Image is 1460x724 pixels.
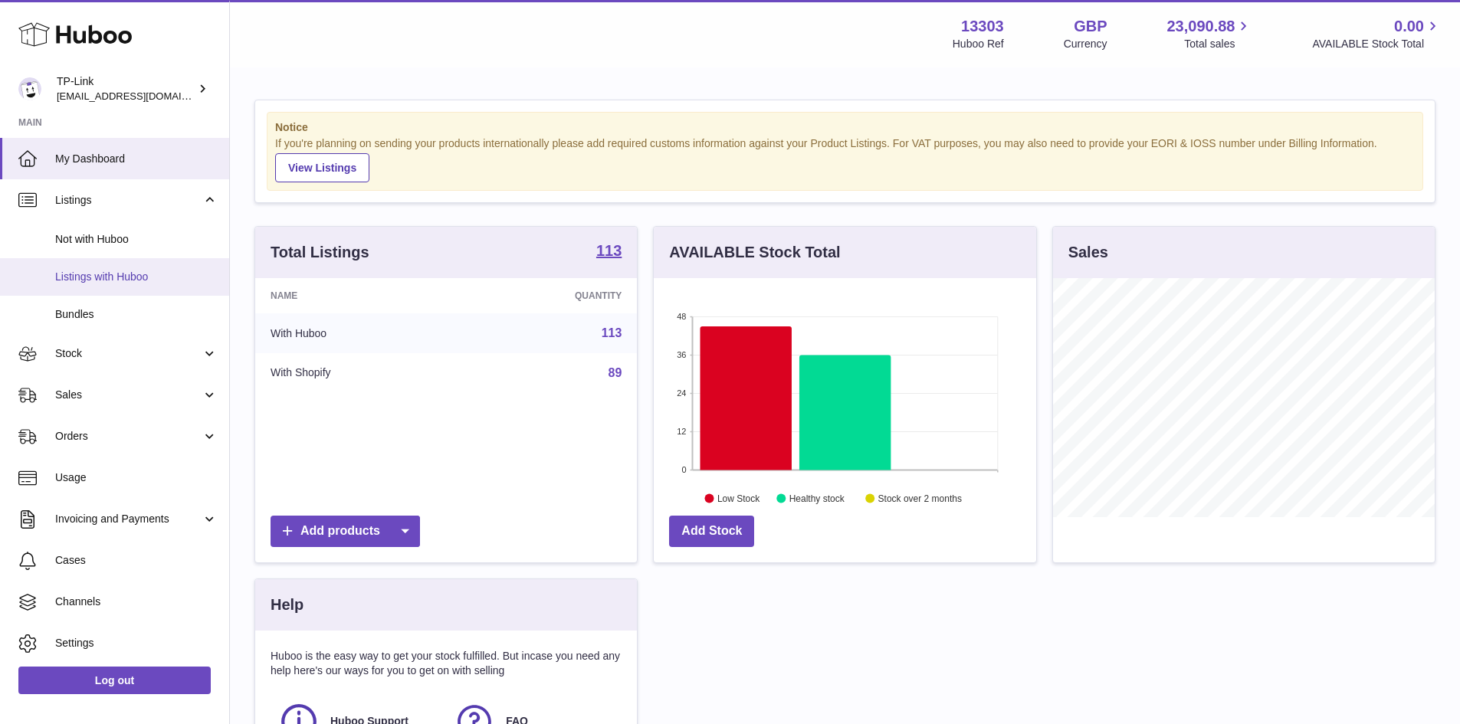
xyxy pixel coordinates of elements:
[717,493,760,503] text: Low Stock
[57,90,225,102] span: [EMAIL_ADDRESS][DOMAIN_NAME]
[271,649,622,678] p: Huboo is the easy way to get your stock fulfilled. But incase you need any help here's our ways f...
[678,350,687,359] text: 36
[55,152,218,166] span: My Dashboard
[55,429,202,444] span: Orders
[271,242,369,263] h3: Total Listings
[678,427,687,436] text: 12
[275,136,1415,182] div: If you're planning on sending your products internationally please add required customs informati...
[55,512,202,526] span: Invoicing and Payments
[18,77,41,100] img: internalAdmin-13303@internal.huboo.com
[55,388,202,402] span: Sales
[1184,37,1252,51] span: Total sales
[55,270,218,284] span: Listings with Huboo
[1312,16,1442,51] a: 0.00 AVAILABLE Stock Total
[55,307,218,322] span: Bundles
[55,232,218,247] span: Not with Huboo
[57,74,195,103] div: TP-Link
[271,595,303,615] h3: Help
[596,243,622,258] strong: 113
[1166,16,1252,51] a: 23,090.88 Total sales
[18,667,211,694] a: Log out
[789,493,845,503] text: Healthy stock
[55,595,218,609] span: Channels
[1064,37,1107,51] div: Currency
[682,465,687,474] text: 0
[255,278,461,313] th: Name
[255,313,461,353] td: With Huboo
[669,516,754,547] a: Add Stock
[1312,37,1442,51] span: AVAILABLE Stock Total
[953,37,1004,51] div: Huboo Ref
[678,388,687,398] text: 24
[461,278,638,313] th: Quantity
[255,353,461,393] td: With Shopify
[1166,16,1235,37] span: 23,090.88
[55,346,202,361] span: Stock
[1394,16,1424,37] span: 0.00
[1074,16,1107,37] strong: GBP
[271,516,420,547] a: Add products
[275,153,369,182] a: View Listings
[678,312,687,321] text: 48
[55,636,218,650] span: Settings
[55,553,218,568] span: Cases
[669,242,840,263] h3: AVAILABLE Stock Total
[602,326,622,339] a: 113
[878,493,962,503] text: Stock over 2 months
[55,470,218,485] span: Usage
[275,120,1415,135] strong: Notice
[1068,242,1108,263] h3: Sales
[961,16,1004,37] strong: 13303
[55,193,202,208] span: Listings
[609,366,622,379] a: 89
[596,243,622,261] a: 113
